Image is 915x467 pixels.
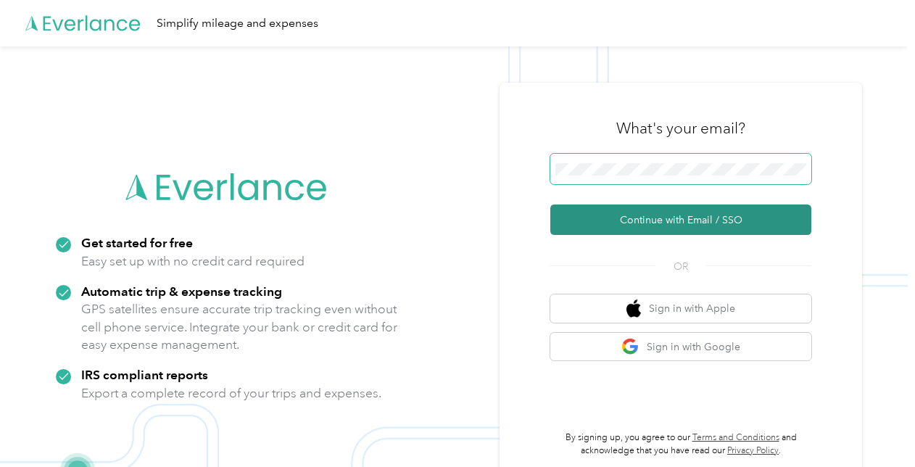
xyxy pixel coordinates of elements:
strong: Get started for free [81,235,193,250]
a: Privacy Policy [727,445,779,456]
p: By signing up, you agree to our and acknowledge that you have read our . [550,431,811,457]
img: apple logo [626,299,641,318]
h3: What's your email? [616,118,745,139]
strong: IRS compliant reports [81,367,208,382]
p: Easy set up with no credit card required [81,252,305,270]
p: GPS satellites ensure accurate trip tracking even without cell phone service. Integrate your bank... [81,300,398,354]
p: Export a complete record of your trips and expenses. [81,384,381,402]
span: OR [655,259,706,274]
strong: Automatic trip & expense tracking [81,284,282,299]
button: Continue with Email / SSO [550,204,811,235]
div: Simplify mileage and expenses [157,15,318,33]
a: Terms and Conditions [692,432,779,443]
button: google logoSign in with Google [550,333,811,361]
img: google logo [621,338,639,356]
button: apple logoSign in with Apple [550,294,811,323]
